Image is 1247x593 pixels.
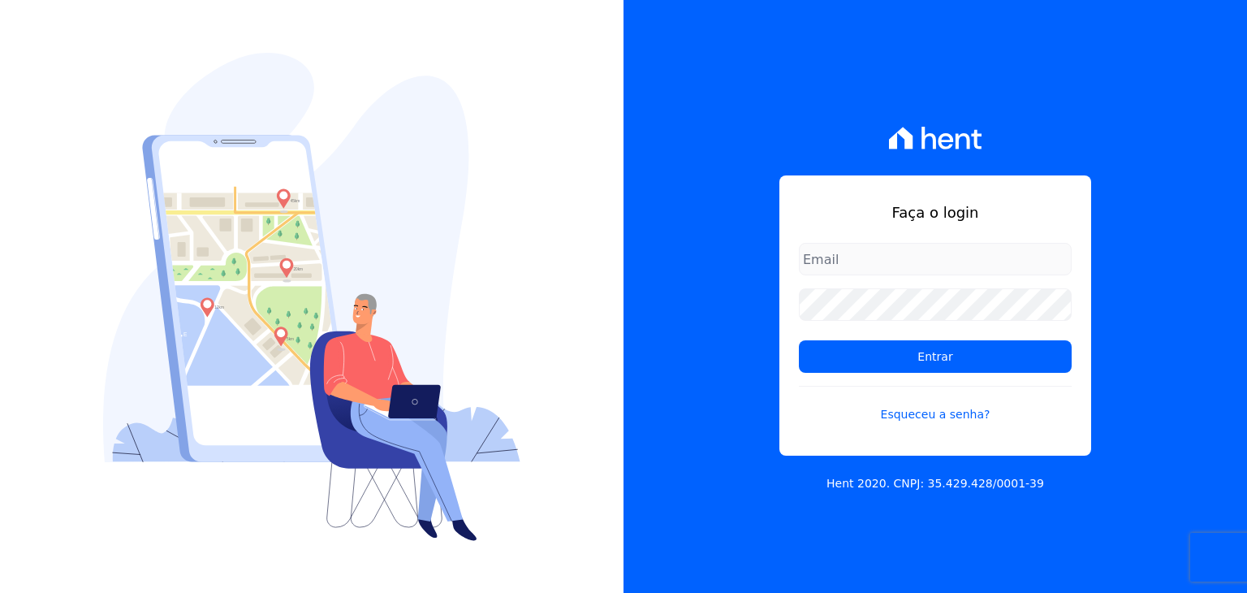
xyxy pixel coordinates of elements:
[799,243,1072,275] input: Email
[799,201,1072,223] h1: Faça o login
[799,386,1072,423] a: Esqueceu a senha?
[799,340,1072,373] input: Entrar
[826,475,1044,492] p: Hent 2020. CNPJ: 35.429.428/0001-39
[103,53,520,541] img: Login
